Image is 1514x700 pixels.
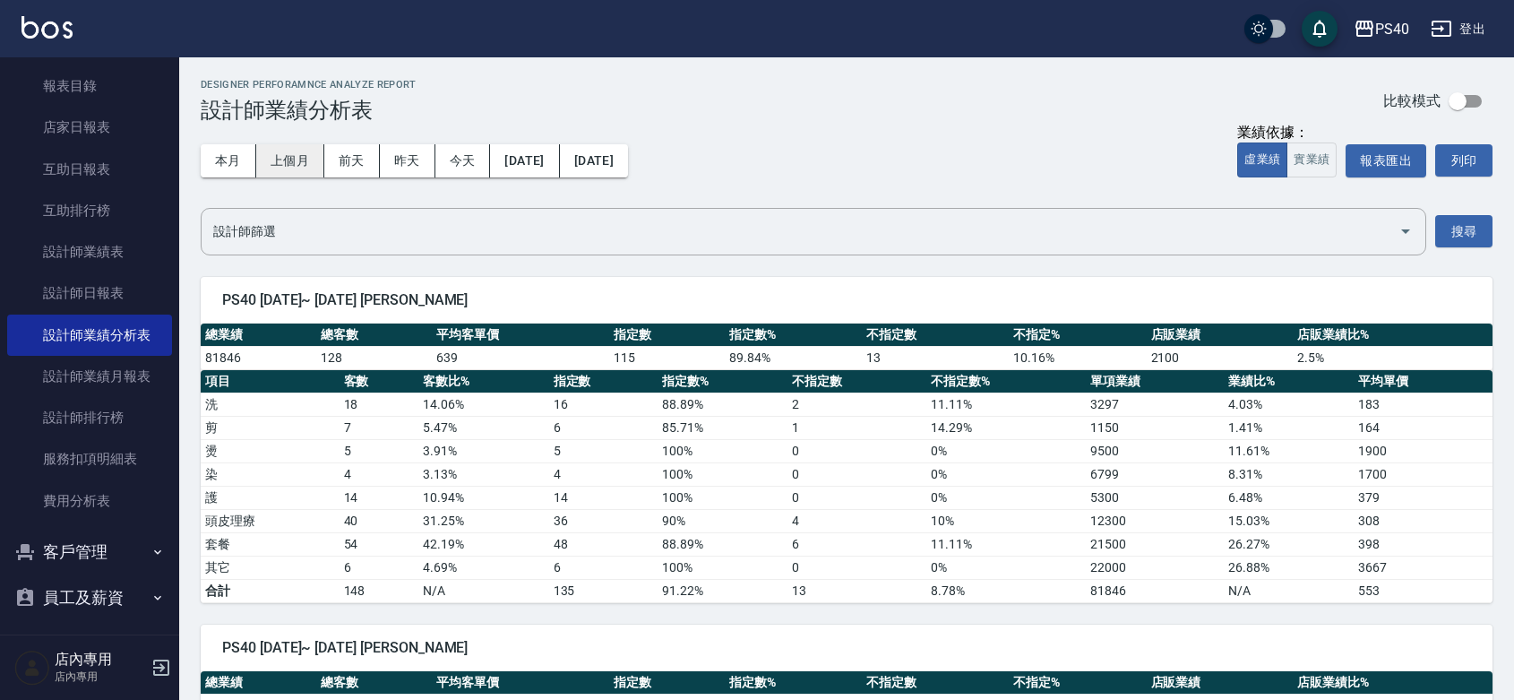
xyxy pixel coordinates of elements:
th: 指定數 [549,370,658,393]
th: 店販業績 [1147,324,1294,347]
button: Open [1391,217,1420,246]
td: 26.27 % [1224,532,1354,556]
button: 上個月 [256,144,324,177]
td: 14.06 % [418,393,548,416]
td: 合計 [201,579,340,602]
td: 6 [549,556,658,579]
td: 100 % [658,439,787,462]
th: 指定數% [725,671,863,695]
td: 13 [787,579,926,602]
button: [DATE] [560,144,628,177]
a: 互助日報表 [7,149,172,190]
td: 0 [787,486,926,509]
td: 164 [1354,416,1492,439]
td: 5 [549,439,658,462]
td: 1.41 % [1224,416,1354,439]
td: 100 % [658,462,787,486]
td: 8.78% [926,579,1086,602]
td: 88.89 % [658,393,787,416]
td: 553 [1354,579,1492,602]
th: 不指定數 [787,370,926,393]
td: 8.31 % [1224,462,1354,486]
th: 項目 [201,370,340,393]
table: a dense table [201,370,1492,603]
td: 洗 [201,393,340,416]
td: 0 [787,556,926,579]
td: 0 % [926,439,1086,462]
td: 頭皮理療 [201,509,340,532]
a: 服務扣項明細表 [7,438,172,480]
img: Logo [22,16,73,39]
th: 單項業績 [1086,370,1225,393]
a: 設計師排行榜 [7,397,172,438]
a: 互助排行榜 [7,190,172,231]
button: 昨天 [380,144,435,177]
th: 不指定% [1009,324,1147,347]
td: 308 [1354,509,1492,532]
td: 54 [340,532,419,556]
td: 639 [432,346,609,369]
h3: 設計師業績分析表 [201,98,417,123]
td: 148 [340,579,419,602]
table: a dense table [201,324,1492,370]
th: 總業績 [201,324,316,347]
td: 4.03 % [1224,393,1354,416]
td: 3667 [1354,556,1492,579]
input: 選擇設計師 [209,216,1391,247]
td: 100 % [658,486,787,509]
td: 0 % [926,556,1086,579]
td: 183 [1354,393,1492,416]
td: 42.19 % [418,532,548,556]
td: 15.03 % [1224,509,1354,532]
th: 店販業績比% [1293,671,1492,695]
td: 14 [340,486,419,509]
th: 不指定數% [926,370,1086,393]
th: 不指定數 [862,671,1009,695]
td: 3297 [1086,393,1225,416]
th: 店販業績比% [1293,324,1492,347]
th: 店販業績 [1147,671,1294,695]
td: 16 [549,393,658,416]
td: 398 [1354,532,1492,556]
td: N/A [1224,579,1354,602]
td: 90 % [658,509,787,532]
td: 染 [201,462,340,486]
td: 21500 [1086,532,1225,556]
h2: Designer Perforamnce Analyze Report [201,79,417,91]
td: 36 [549,509,658,532]
td: 4 [549,462,658,486]
td: 40 [340,509,419,532]
td: 3.13 % [418,462,548,486]
td: N/A [418,579,548,602]
button: 員工及薪資 [7,575,172,621]
button: 搜尋 [1435,215,1492,248]
td: 6 [340,556,419,579]
h5: 店內專用 [55,651,146,669]
a: 費用分析表 [7,480,172,522]
td: 22000 [1086,556,1225,579]
td: 6 [787,532,926,556]
p: 店內專用 [55,669,146,685]
td: 14 [549,486,658,509]
td: 11.61 % [1224,439,1354,462]
td: 14.29 % [926,416,1086,439]
th: 指定數 [609,324,725,347]
th: 指定數% [658,370,787,393]
th: 指定數 [609,671,725,695]
button: 今天 [435,144,491,177]
td: 10.16 % [1009,346,1147,369]
button: 列印 [1435,144,1492,177]
td: 1700 [1354,462,1492,486]
th: 不指定% [1009,671,1147,695]
td: 1 [787,416,926,439]
td: 100 % [658,556,787,579]
a: 設計師業績分析表 [7,315,172,356]
td: 2100 [1147,346,1294,369]
th: 平均客單價 [432,324,609,347]
td: 5.47 % [418,416,548,439]
td: 6.48 % [1224,486,1354,509]
th: 不指定數 [862,324,1009,347]
div: PS40 [1375,18,1409,40]
span: PS40 [DATE]~ [DATE] [PERSON_NAME] [222,291,1471,309]
td: 套餐 [201,532,340,556]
